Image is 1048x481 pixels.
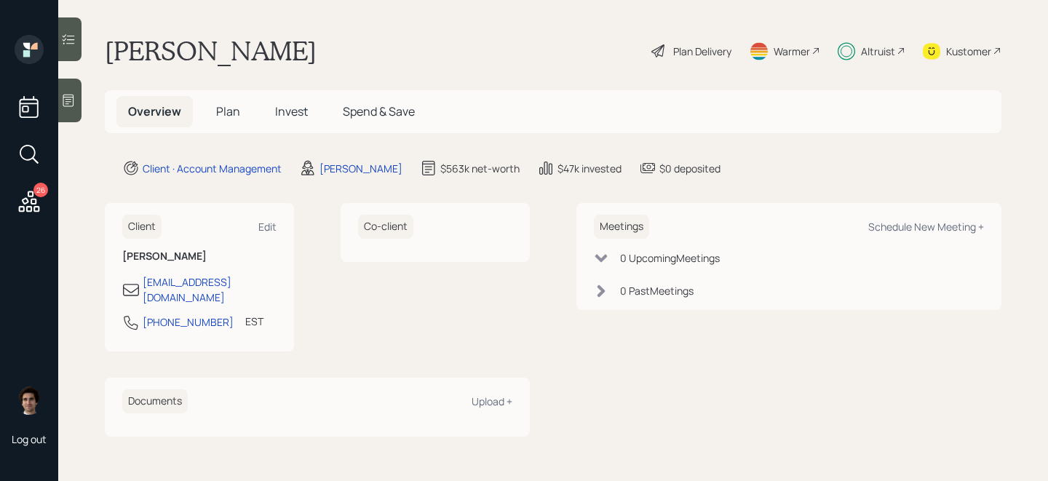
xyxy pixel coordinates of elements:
[659,161,720,176] div: $0 deposited
[343,103,415,119] span: Spend & Save
[258,220,277,234] div: Edit
[946,44,991,59] div: Kustomer
[774,44,810,59] div: Warmer
[33,183,48,197] div: 26
[472,394,512,408] div: Upload +
[620,250,720,266] div: 0 Upcoming Meeting s
[557,161,622,176] div: $47k invested
[358,215,413,239] h6: Co-client
[122,389,188,413] h6: Documents
[128,103,181,119] span: Overview
[868,220,984,234] div: Schedule New Meeting +
[143,161,282,176] div: Client · Account Management
[122,215,162,239] h6: Client
[143,274,277,305] div: [EMAIL_ADDRESS][DOMAIN_NAME]
[245,314,263,329] div: EST
[15,386,44,415] img: harrison-schaefer-headshot-2.png
[122,250,277,263] h6: [PERSON_NAME]
[319,161,402,176] div: [PERSON_NAME]
[594,215,649,239] h6: Meetings
[143,314,234,330] div: [PHONE_NUMBER]
[673,44,731,59] div: Plan Delivery
[216,103,240,119] span: Plan
[440,161,520,176] div: $563k net-worth
[861,44,895,59] div: Altruist
[275,103,308,119] span: Invest
[12,432,47,446] div: Log out
[620,283,694,298] div: 0 Past Meeting s
[105,35,317,67] h1: [PERSON_NAME]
